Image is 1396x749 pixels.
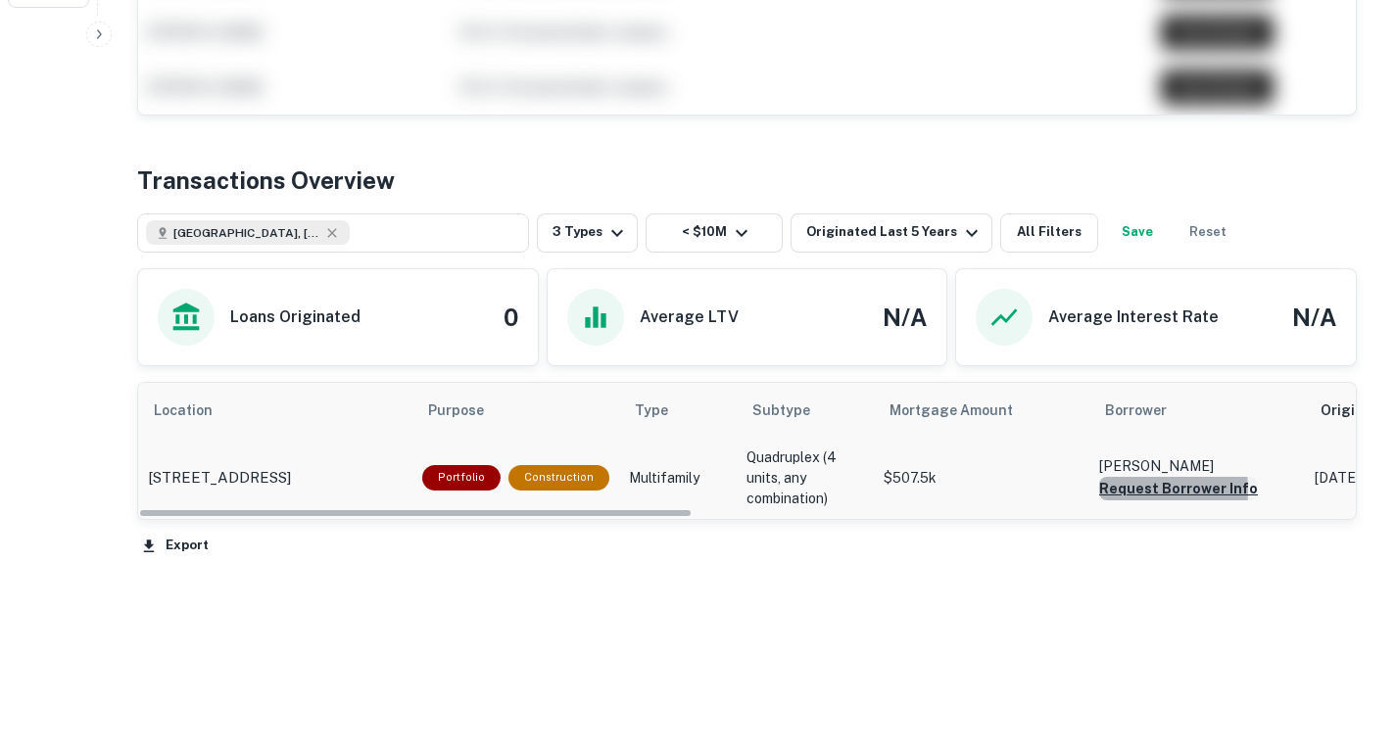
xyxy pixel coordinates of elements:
th: Borrower [1089,383,1305,438]
th: Location [138,383,412,438]
th: Purpose [412,383,619,438]
h4: 0 [504,300,518,335]
h6: Average Interest Rate [1048,305,1219,329]
th: Type [619,383,737,438]
th: Mortgage Amount [874,383,1089,438]
span: Mortgage Amount [890,398,1038,422]
button: [GEOGRAPHIC_DATA], [GEOGRAPHIC_DATA], [GEOGRAPHIC_DATA] [137,213,529,253]
button: Save your search to get updates of matches that match your search criteria. [1106,213,1169,253]
p: Multifamily [629,468,727,489]
button: < $10M [646,213,783,253]
span: Borrower [1105,398,1167,422]
h6: Loans Originated [230,305,361,329]
iframe: Chat Widget [1298,592,1396,686]
span: Subtype [752,398,810,422]
button: Reset [1177,213,1239,253]
div: This loan purpose was for construction [508,465,609,490]
span: [GEOGRAPHIC_DATA], [GEOGRAPHIC_DATA], [GEOGRAPHIC_DATA] [173,224,320,242]
h4: N/A [883,300,927,335]
p: [STREET_ADDRESS] [148,466,291,490]
th: Subtype [737,383,874,438]
h4: Transactions Overview [137,163,395,198]
div: scrollable content [138,383,1356,519]
h6: Average LTV [640,305,739,329]
button: Originated Last 5 Years [791,213,992,253]
span: Purpose [428,398,509,422]
p: $507.5k [884,468,1080,489]
p: [PERSON_NAME] [1099,455,1295,477]
span: Location [154,398,238,422]
button: 3 Types [537,213,638,253]
h4: N/A [1292,300,1336,335]
button: Request Borrower Info [1099,477,1258,500]
button: Export [137,532,214,561]
p: Quadruplex (4 units, any combination) [746,447,864,509]
div: This is a portfolio loan with 2 properties [422,465,501,490]
span: Type [635,398,668,422]
div: Originated Last 5 Years [806,221,984,245]
button: All Filters [1000,213,1098,253]
a: [STREET_ADDRESS] [148,466,403,490]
